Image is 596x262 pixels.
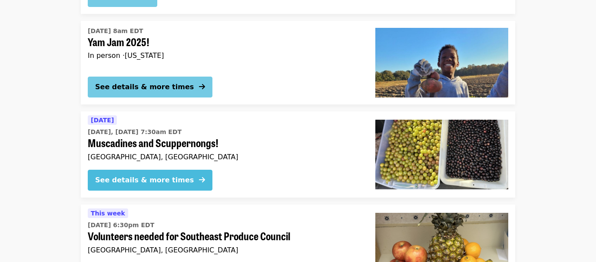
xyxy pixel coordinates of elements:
[88,246,361,254] div: [GEOGRAPHIC_DATA], [GEOGRAPHIC_DATA]
[88,36,361,48] span: Yam Jam 2025!
[375,120,508,189] img: Muscadines and Scuppernongs! organized by Society of St. Andrew
[88,221,154,230] time: [DATE] 6:30pm EDT
[88,128,182,137] time: [DATE], [DATE] 7:30am EDT
[95,175,194,185] div: See details & more times
[88,170,212,191] button: See details & more times
[88,137,361,149] span: Muscadines and Scuppernongs!
[199,176,205,184] i: arrow-right icon
[88,230,361,242] span: Volunteers needed for Southeast Produce Council
[81,21,515,104] a: See details for "Yam Jam 2025!"
[91,117,114,124] span: [DATE]
[199,83,205,91] i: arrow-right icon
[81,111,515,198] a: See details for "Muscadines and Scuppernongs!"
[88,27,143,36] time: [DATE] 8am EDT
[88,77,212,97] button: See details & more times
[88,51,164,60] span: In person · [US_STATE]
[375,28,508,97] img: Yam Jam 2025! organized by Society of St. Andrew
[91,210,125,217] span: This week
[88,153,361,161] div: [GEOGRAPHIC_DATA], [GEOGRAPHIC_DATA]
[95,82,194,92] div: See details & more times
